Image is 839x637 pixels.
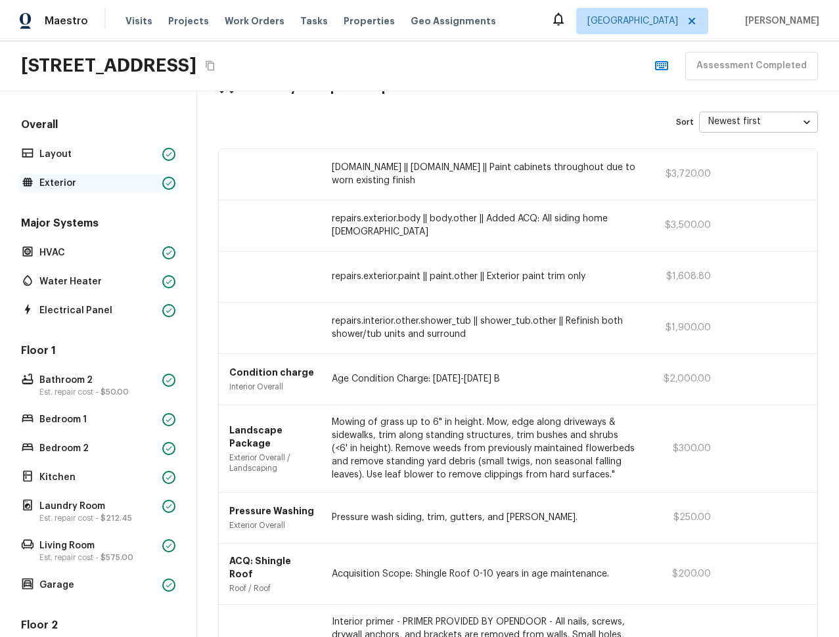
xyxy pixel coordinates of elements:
p: $3,500.00 [652,219,711,232]
p: Condition charge [229,366,316,379]
p: Age Condition Charge: [DATE]-[DATE] B [332,372,636,385]
span: [PERSON_NAME] [740,14,819,28]
p: Pressure Washing [229,504,316,517]
span: Properties [344,14,395,28]
h5: Overall [18,118,178,135]
h2: [STREET_ADDRESS] [21,54,196,77]
p: Est. repair cost - [39,387,157,397]
p: Kitchen [39,471,157,484]
h5: Floor 1 [18,343,178,361]
span: Projects [168,14,209,28]
p: $200.00 [652,567,711,581]
p: Electrical Panel [39,304,157,317]
p: Water Heater [39,275,157,288]
p: [DOMAIN_NAME] || [DOMAIN_NAME] || Paint cabinets throughout due to worn existing finish [332,161,636,187]
p: Interior Overall [229,382,316,392]
button: Copy Address [202,57,219,74]
p: Landscape Package [229,424,316,450]
p: Exterior Overall / Landscaping [229,452,316,473]
p: Sort [676,117,694,127]
p: $1,900.00 [652,321,711,334]
span: Visits [125,14,152,28]
span: $50.00 [101,388,129,396]
p: Laundry Room [39,500,157,513]
p: Bedroom 1 [39,413,157,426]
p: Garage [39,579,157,592]
h5: Floor 2 [18,618,178,635]
p: Layout [39,148,157,161]
span: $212.45 [101,514,132,522]
p: repairs.exterior.body || body.other || Added ACQ: All siding home [DEMOGRAPHIC_DATA] [332,212,636,238]
p: Mowing of grass up to 6" in height. Mow, edge along driveways & sidewalks, trim along standing st... [332,416,636,481]
p: repairs.interior.other.shower_tub || shower_tub.other || Refinish both shower/tub units and surround [332,315,636,341]
div: Newest first [699,104,818,139]
span: Tasks [300,16,328,26]
p: Exterior [39,177,157,190]
p: Bathroom 2 [39,374,157,387]
p: Exterior Overall [229,520,316,531]
p: Est. repair cost - [39,552,157,563]
p: Bedroom 2 [39,442,157,455]
span: $575.00 [101,554,133,561]
span: Work Orders [225,14,284,28]
p: $250.00 [652,511,711,524]
h5: Major Systems [18,216,178,233]
span: Geo Assignments [411,14,496,28]
p: Acquisition Scope: Shingle Roof 0-10 years in age maintenance. [332,567,636,581]
p: repairs.exterior.paint || paint.other || Exterior paint trim only [332,270,636,283]
p: $300.00 [652,442,711,455]
p: $2,000.00 [652,372,711,385]
p: Pressure wash siding, trim, gutters, and [PERSON_NAME]. [332,511,636,524]
p: Est. repair cost - [39,513,157,523]
p: ACQ: Shingle Roof [229,554,316,581]
p: HVAC [39,246,157,259]
p: $3,720.00 [652,167,711,181]
span: Maestro [45,14,88,28]
p: Roof / Roof [229,583,316,594]
span: [GEOGRAPHIC_DATA] [587,14,678,28]
p: $1,608.80 [652,270,711,283]
p: Living Room [39,539,157,552]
